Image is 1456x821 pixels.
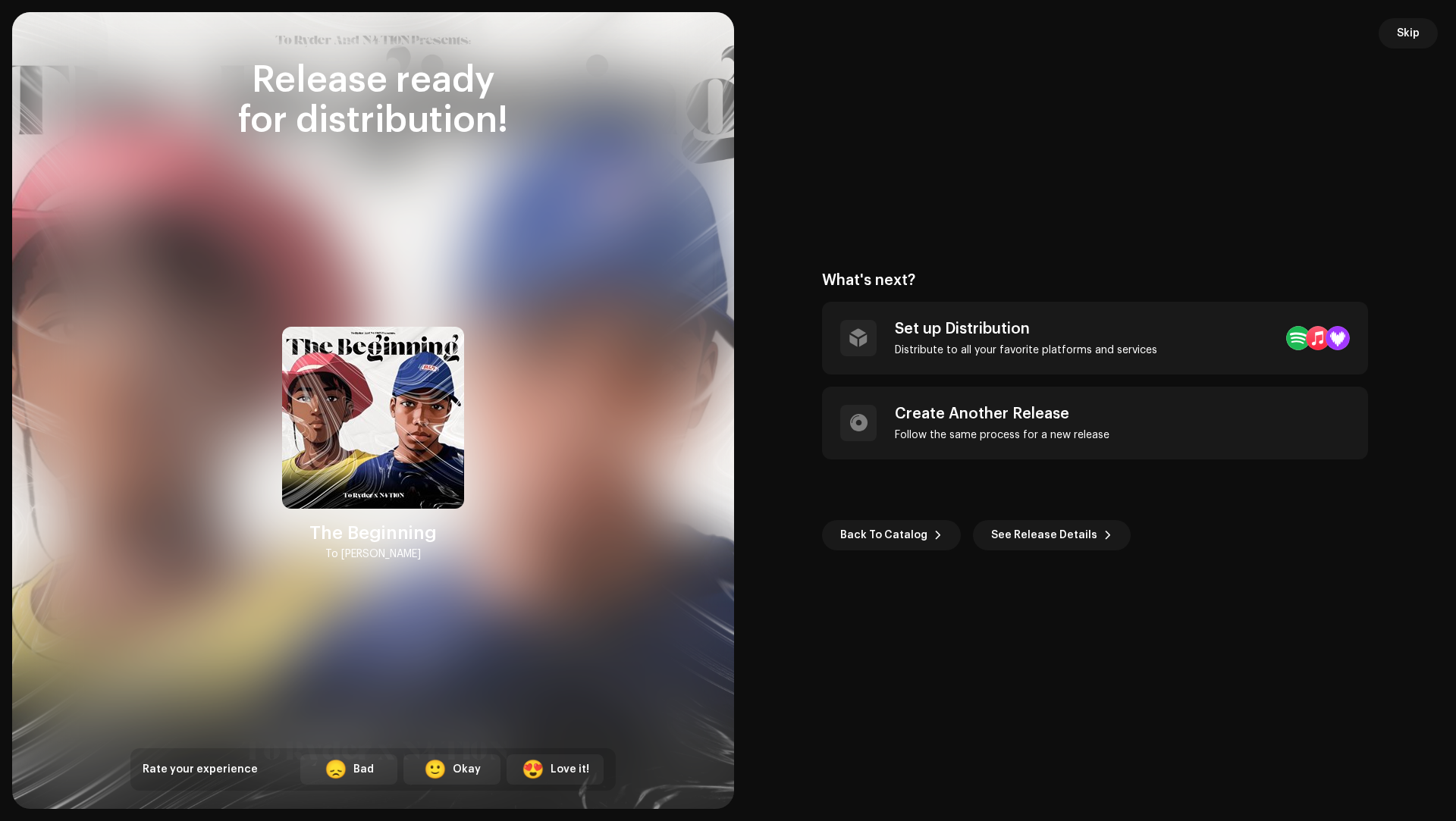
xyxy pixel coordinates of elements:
[822,520,961,550] button: Back To Catalog
[353,762,374,778] div: Bad
[325,760,347,779] div: 😞
[130,61,616,141] div: Release ready for distribution!
[895,405,1109,423] div: Create Another Release
[424,760,447,779] div: 🙂
[973,520,1131,550] button: See Release Details
[822,302,1368,374] re-a-post-create-item: Set up Distribution
[822,271,1368,290] div: What's next?
[325,545,421,563] div: To [PERSON_NAME]
[453,762,481,778] div: Okay
[522,760,544,779] div: 😍
[282,327,464,509] img: a7d51a0c-d483-42a0-8bfd-d6da7a494c3b
[991,520,1097,550] span: See Release Details
[1379,18,1438,49] button: Skip
[895,429,1109,441] div: Follow the same process for a new release
[895,344,1157,356] div: Distribute to all your favorite platforms and services
[551,762,589,778] div: Love it!
[840,520,927,550] span: Back To Catalog
[895,320,1157,338] div: Set up Distribution
[143,764,258,775] span: Rate your experience
[822,387,1368,459] re-a-post-create-item: Create Another Release
[1397,18,1420,49] span: Skip
[309,521,437,545] div: The Beginning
